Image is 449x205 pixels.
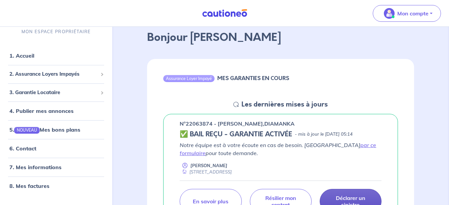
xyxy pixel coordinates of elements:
[180,130,381,138] div: state: CONTRACT-VALIDATED, Context: ,MAYBE-CERTIFICATE,,LESSOR-DOCUMENTS,IS-ODEALIM
[3,123,109,136] div: 5.NOUVEAUMes bons plans
[9,183,49,190] a: 8. Mes factures
[9,145,36,152] a: 6. Contact
[193,198,228,205] p: En savoir plus
[199,9,250,17] img: Cautioneo
[147,29,414,46] p: Bonjour [PERSON_NAME]
[9,70,98,78] span: 2. Assurance Loyers Impayés
[180,169,232,175] div: [STREET_ADDRESS]
[9,164,61,171] a: 7. Mes informations
[373,5,441,22] button: illu_account_valid_menu.svgMon compte
[9,89,98,96] span: 3. Garantie Locataire
[3,86,109,99] div: 3. Garantie Locataire
[180,142,376,156] a: par ce formulaire
[397,9,429,17] p: Mon compte
[3,161,109,174] div: 7. Mes informations
[180,130,292,138] h5: ✅ BAIL REÇU - GARANTIE ACTIVÉE
[3,49,109,62] div: 1. Accueil
[384,8,395,19] img: illu_account_valid_menu.svg
[3,104,109,118] div: 4. Publier mes annonces
[180,141,381,157] p: Notre équipe est à votre écoute en cas de besoin. [GEOGRAPHIC_DATA] pour toute demande.
[9,108,74,114] a: 4. Publier mes annonces
[3,68,109,81] div: 2. Assurance Loyers Impayés
[190,162,227,169] p: [PERSON_NAME]
[9,52,34,59] a: 1. Accueil
[21,28,91,35] p: MON ESPACE PROPRIÉTAIRE
[9,126,80,133] a: 5.NOUVEAUMes bons plans
[217,75,289,81] h6: MES GARANTIES EN COURS
[3,180,109,193] div: 8. Mes factures
[180,120,295,128] p: n°22063874 - [PERSON_NAME],DIAMANKA
[241,100,328,109] h5: Les dernières mises à jours
[3,142,109,155] div: 6. Contact
[163,75,215,82] div: Assurance Loyer Impayé
[295,131,353,138] p: - mis à jour le [DATE] 05:14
